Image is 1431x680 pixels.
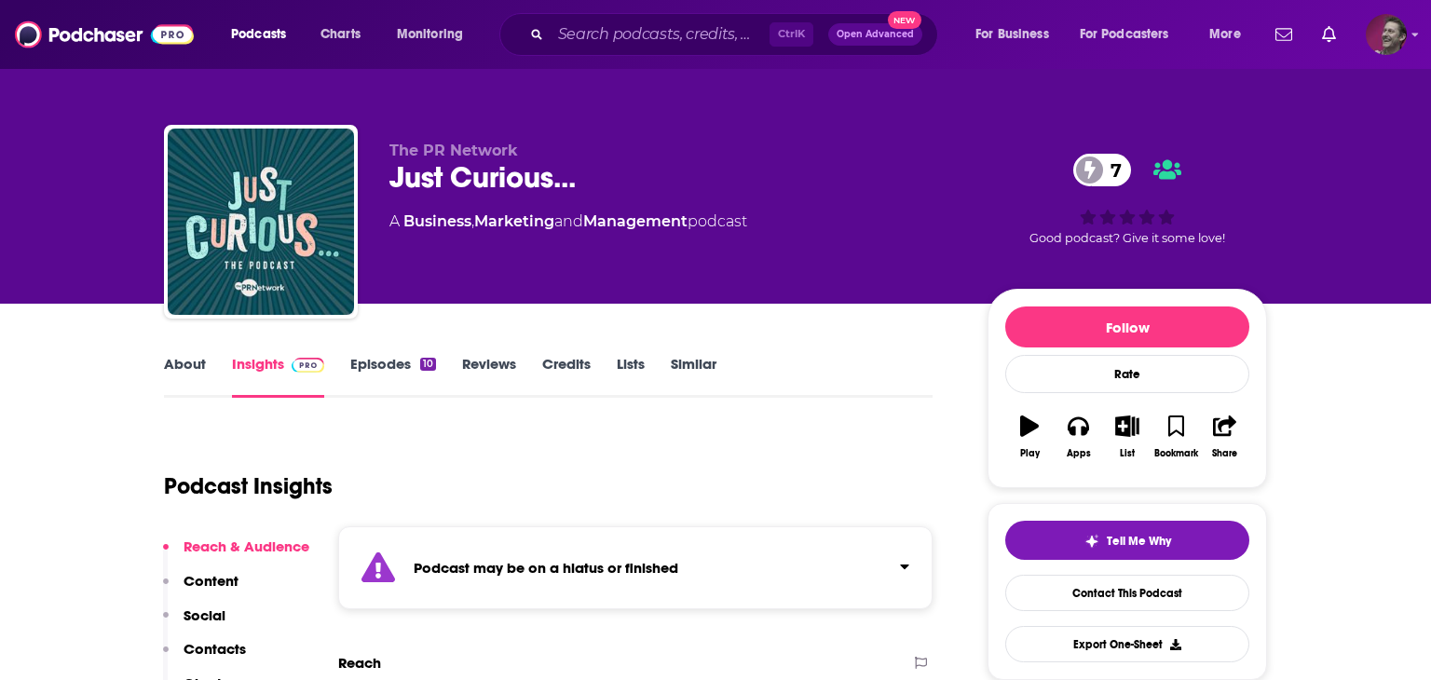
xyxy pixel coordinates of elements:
[1068,20,1196,49] button: open menu
[384,20,487,49] button: open menu
[232,355,324,398] a: InsightsPodchaser Pro
[551,20,770,49] input: Search podcasts, credits, & more...
[583,212,688,230] a: Management
[163,572,238,606] button: Content
[671,355,716,398] a: Similar
[988,142,1267,257] div: 7Good podcast? Give it some love!
[308,20,372,49] a: Charts
[163,537,309,572] button: Reach & Audience
[975,21,1049,48] span: For Business
[962,20,1072,49] button: open menu
[164,355,206,398] a: About
[1029,231,1225,245] span: Good podcast? Give it some love!
[1366,14,1407,55] button: Show profile menu
[1107,534,1171,549] span: Tell Me Why
[1005,575,1249,611] a: Contact This Podcast
[1092,154,1131,186] span: 7
[1084,534,1099,549] img: tell me why sparkle
[1073,154,1131,186] a: 7
[163,606,225,641] button: Social
[1201,403,1249,470] button: Share
[517,13,956,56] div: Search podcasts, credits, & more...
[397,21,463,48] span: Monitoring
[554,212,583,230] span: and
[1020,448,1040,459] div: Play
[1196,20,1264,49] button: open menu
[474,212,554,230] a: Marketing
[1054,403,1102,470] button: Apps
[403,212,471,230] a: Business
[338,654,381,672] h2: Reach
[168,129,354,315] img: Just Curious...
[184,537,309,555] p: Reach & Audience
[184,572,238,590] p: Content
[1152,403,1200,470] button: Bookmark
[350,355,436,398] a: Episodes10
[617,355,645,398] a: Lists
[1315,19,1343,50] a: Show notifications dropdown
[1080,21,1169,48] span: For Podcasters
[471,212,474,230] span: ,
[389,142,518,159] span: The PR Network
[1103,403,1152,470] button: List
[320,21,361,48] span: Charts
[1366,14,1407,55] img: User Profile
[15,17,194,52] img: Podchaser - Follow, Share and Rate Podcasts
[184,640,246,658] p: Contacts
[184,606,225,624] p: Social
[414,559,678,577] strong: Podcast may be on a hiatus or finished
[420,358,436,371] div: 10
[218,20,310,49] button: open menu
[542,355,591,398] a: Credits
[1005,306,1249,347] button: Follow
[1212,448,1237,459] div: Share
[338,526,933,609] section: Click to expand status details
[1005,355,1249,393] div: Rate
[292,358,324,373] img: Podchaser Pro
[888,11,921,29] span: New
[770,22,813,47] span: Ctrl K
[1209,21,1241,48] span: More
[1005,521,1249,560] button: tell me why sparkleTell Me Why
[1005,403,1054,470] button: Play
[1120,448,1135,459] div: List
[837,30,914,39] span: Open Advanced
[1268,19,1300,50] a: Show notifications dropdown
[164,472,333,500] h1: Podcast Insights
[1005,626,1249,662] button: Export One-Sheet
[1154,448,1198,459] div: Bookmark
[163,640,246,674] button: Contacts
[828,23,922,46] button: Open AdvancedNew
[1067,448,1091,459] div: Apps
[462,355,516,398] a: Reviews
[231,21,286,48] span: Podcasts
[1366,14,1407,55] span: Logged in as thepaulsutton
[389,211,747,233] div: A podcast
